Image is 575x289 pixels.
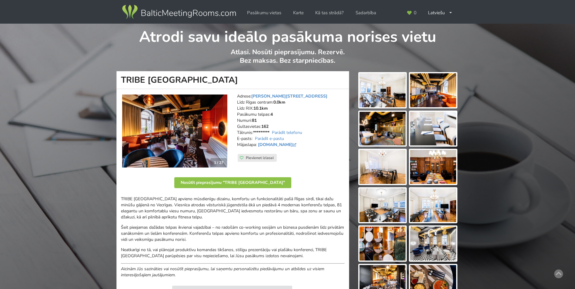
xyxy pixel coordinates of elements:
[121,247,345,259] p: Neatkarīgi no tā, vai plānojat produktīvu komandas tikšanos, stilīgu prezentāciju vai plašāku kon...
[410,73,456,107] img: TRIBE Riga City Centre | Rīga | Pasākumu vieta - galerijas bilde
[243,7,286,19] a: Pasākumu vietas
[117,24,458,47] h1: Atrodi savu ideālo pasākuma norises vietu
[410,227,456,261] img: TRIBE Riga City Centre | Rīga | Pasākumu vieta - galerijas bilde
[253,105,268,111] strong: 10.1km
[359,227,406,261] img: TRIBE Riga City Centre | Rīga | Pasākumu vieta - galerijas bilde
[174,177,291,188] button: Nosūtīt pieprasījumu "TRIBE [GEOGRAPHIC_DATA]"
[116,71,349,89] h1: TRIBE [GEOGRAPHIC_DATA]
[258,142,298,148] a: [DOMAIN_NAME]
[351,7,380,19] a: Sadarbība
[359,150,406,184] img: TRIBE Riga City Centre | Rīga | Pasākumu vieta - galerijas bilde
[311,7,348,19] a: Kā tas strādā?
[122,95,227,168] img: Viesnīca | Rīga | TRIBE Riga City Centre
[121,196,345,220] p: TRIBE [GEOGRAPHIC_DATA] apvieno mūsdienīgu dizainu, komfortu un funkcionalitāti pašā Rīgas sirdī,...
[272,130,302,135] a: Parādīt telefonu
[289,7,308,19] a: Karte
[424,7,457,19] div: Latviešu
[273,99,285,105] strong: 0.0km
[246,155,274,160] span: Pievienot izlasei
[252,118,257,123] strong: 81
[410,150,456,184] img: TRIBE Riga City Centre | Rīga | Pasākumu vieta - galerijas bilde
[121,4,237,21] img: Baltic Meeting Rooms
[122,95,227,168] a: Viesnīca | Rīga | TRIBE Riga City Centre 1 / 27
[410,188,456,222] img: TRIBE Riga City Centre | Rīga | Pasākumu vieta - galerijas bilde
[359,112,406,146] img: TRIBE Riga City Centre | Rīga | Pasākumu vieta - galerijas bilde
[251,93,327,99] a: [PERSON_NAME][STREET_ADDRESS]
[270,111,273,117] strong: 4
[359,188,406,222] img: TRIBE Riga City Centre | Rīga | Pasākumu vieta - galerijas bilde
[410,112,456,146] img: TRIBE Riga City Centre | Rīga | Pasākumu vieta - galerijas bilde
[414,11,416,15] span: 0
[117,48,458,71] p: Atlasi. Nosūti pieprasījumu. Rezervē. Bez maksas. Bez starpniecības.
[359,73,406,107] img: TRIBE Riga City Centre | Rīga | Pasākumu vieta - galerijas bilde
[210,158,227,167] div: 1 / 27
[255,136,284,141] a: Parādīt e-pastu
[261,124,269,129] strong: 162
[121,224,345,243] p: Šeit pieejamas dažādas telpas ikvienai vajadzībai – no radošām co-working sesijām un biznesa pusd...
[237,93,345,154] address: Adrese: Līdz Rīgas centram: Līdz RIX: Pasākumu telpas: Numuri: Gultasvietas: Tālrunis: E-pasts: M...
[121,266,324,278] em: Aicinām Jūs sazināties vai nosūtīt pieprasījumu, lai saņemtu personalizētu piedāvājumu un atbilde...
